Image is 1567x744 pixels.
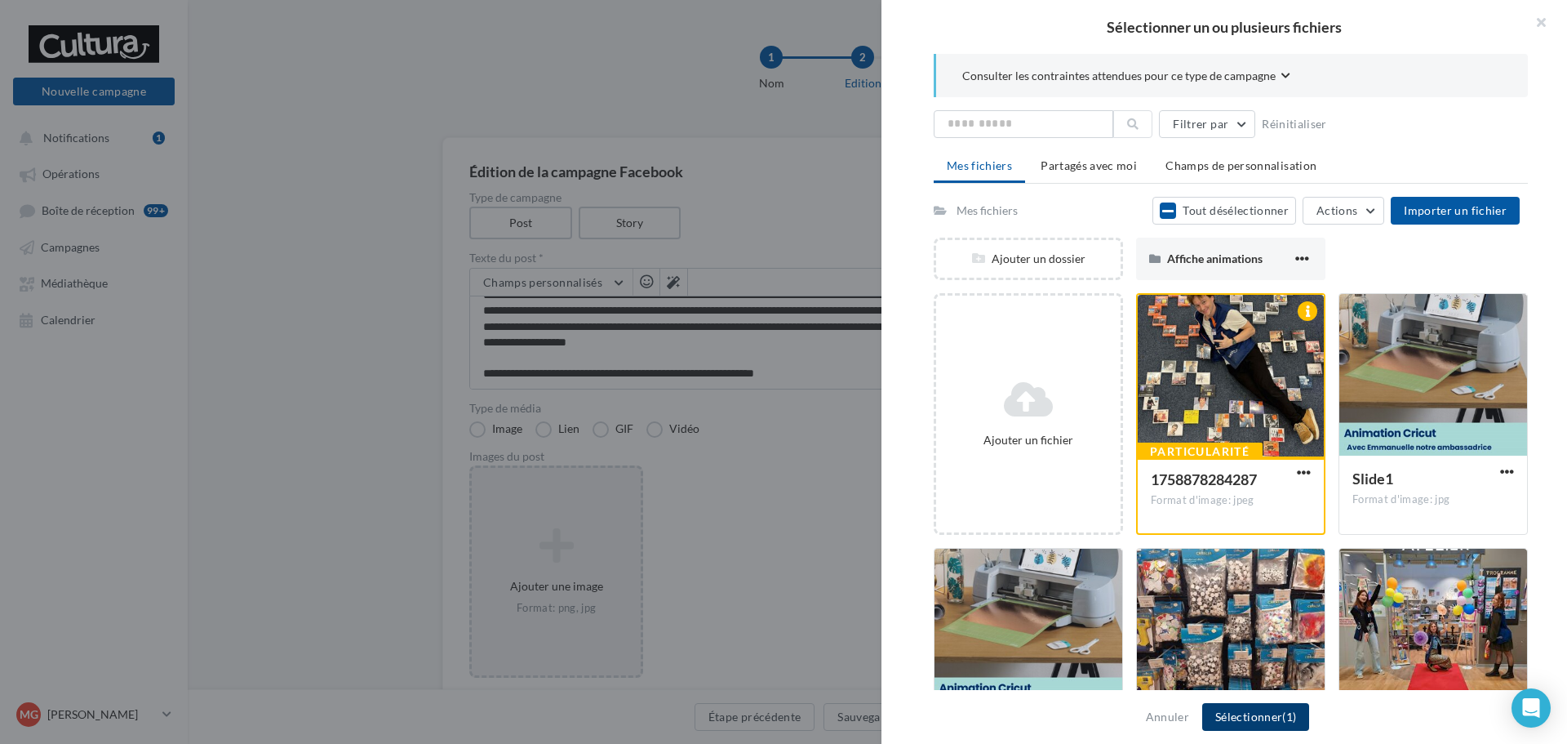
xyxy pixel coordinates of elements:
div: Ajouter un fichier [943,432,1114,448]
h2: Sélectionner un ou plusieurs fichiers [908,20,1541,34]
button: Réinitialiser [1255,114,1334,134]
div: Format d'image: jpeg [1151,493,1311,508]
button: Consulter les contraintes attendues pour ce type de campagne [962,67,1290,87]
span: Affiche animations [1167,252,1263,265]
span: 1758878284287 [1151,470,1257,488]
span: Mes fichiers [947,158,1012,172]
button: Tout désélectionner [1152,197,1296,225]
span: Champs de personnalisation [1165,158,1316,172]
span: (1) [1282,710,1296,724]
button: Sélectionner(1) [1202,703,1309,731]
span: Consulter les contraintes attendues pour ce type de campagne [962,68,1276,84]
span: Partagés avec moi [1041,158,1137,172]
div: Open Intercom Messenger [1512,688,1551,728]
span: Importer un fichier [1404,203,1507,217]
div: Mes fichiers [957,203,1018,219]
div: Ajouter un dossier [936,251,1121,267]
span: Actions [1316,203,1357,217]
button: Actions [1303,197,1384,225]
button: Annuler [1139,707,1196,727]
button: Filtrer par [1159,110,1255,138]
span: Slide1 [1352,470,1393,488]
div: Particularité [1137,443,1263,461]
button: Importer un fichier [1391,197,1520,225]
div: Format d'image: jpg [1352,492,1514,507]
